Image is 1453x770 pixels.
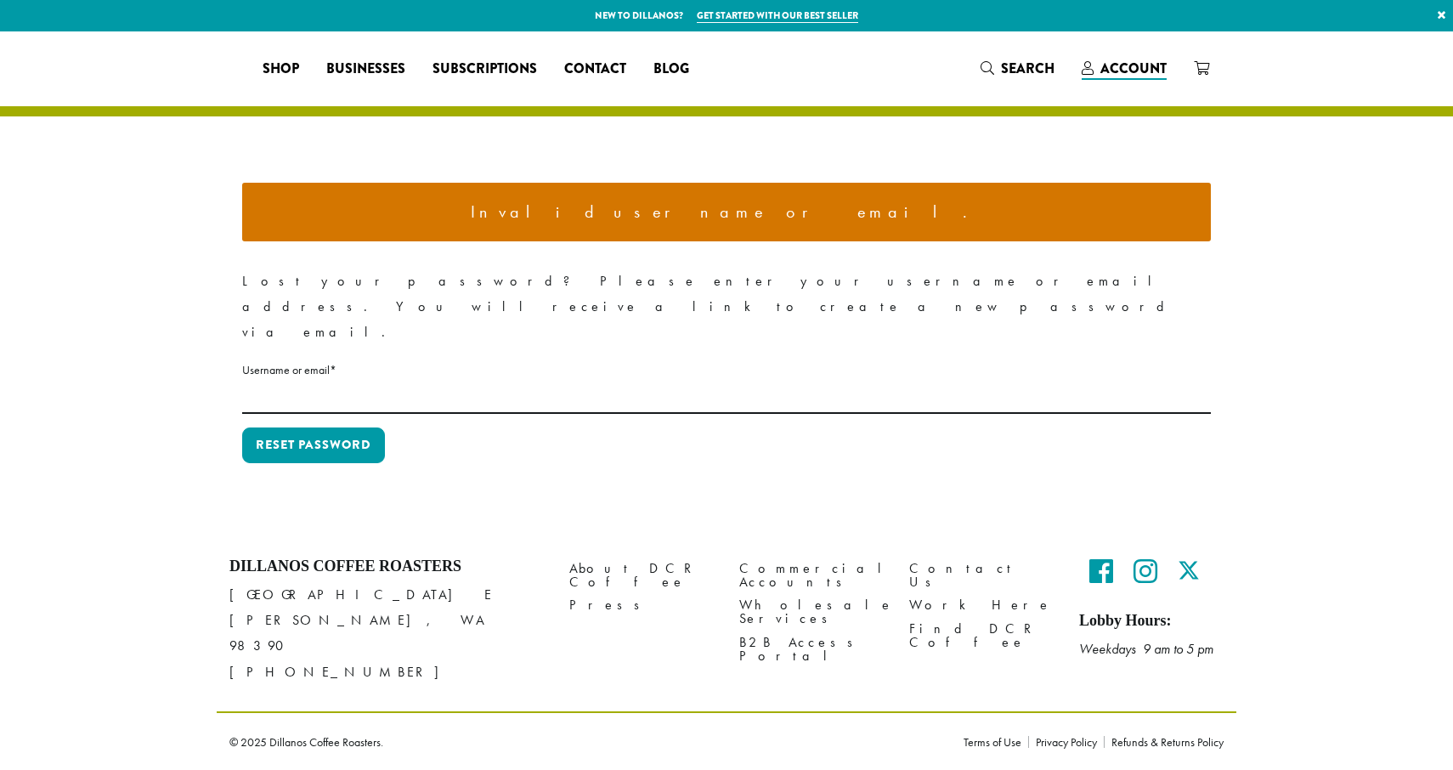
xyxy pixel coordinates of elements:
[433,59,537,80] span: Subscriptions
[229,558,544,576] h4: Dillanos Coffee Roasters
[967,54,1068,82] a: Search
[1079,612,1224,631] h5: Lobby Hours:
[569,558,714,594] a: About DCR Coffee
[964,736,1028,748] a: Terms of Use
[697,8,858,23] a: Get started with our best seller
[653,59,689,80] span: Blog
[909,558,1054,594] a: Contact Us
[242,269,1211,345] p: Lost your password? Please enter your username or email address. You will receive a link to creat...
[1001,59,1054,78] span: Search
[1079,640,1213,658] em: Weekdays 9 am to 5 pm
[263,59,299,80] span: Shop
[229,582,544,684] p: [GEOGRAPHIC_DATA] E [PERSON_NAME], WA 98390 [PHONE_NUMBER]
[229,736,938,748] p: © 2025 Dillanos Coffee Roasters.
[249,55,313,82] a: Shop
[739,594,884,631] a: Wholesale Services
[569,594,714,617] a: Press
[739,558,884,594] a: Commercial Accounts
[909,594,1054,617] a: Work Here
[256,196,1197,229] li: Invalid username or email.
[909,617,1054,654] a: Find DCR Coffee
[1104,736,1224,748] a: Refunds & Returns Policy
[326,59,405,80] span: Businesses
[242,427,385,463] button: Reset password
[564,59,626,80] span: Contact
[242,360,1211,381] label: Username or email
[739,631,884,667] a: B2B Access Portal
[1028,736,1104,748] a: Privacy Policy
[1100,59,1167,78] span: Account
